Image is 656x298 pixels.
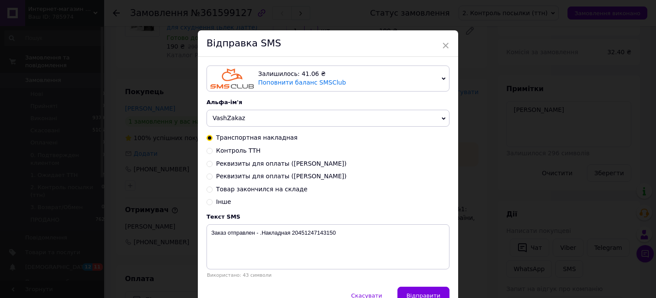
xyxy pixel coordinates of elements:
[216,147,261,154] span: Контроль ТТН
[216,198,231,205] span: Інше
[207,99,242,105] span: Альфа-ім'я
[216,134,298,141] span: Транспортная накладная
[442,38,449,53] span: ×
[216,173,347,180] span: Реквизиты для оплаты ([PERSON_NAME])
[207,272,449,278] div: Використано: 43 символи
[207,213,449,220] div: Текст SMS
[198,30,458,57] div: Відправка SMS
[258,79,346,86] a: Поповнити баланс SMSClub
[213,115,245,121] span: VashZakaz
[207,224,449,269] textarea: Заказ отправлен - .Накладная 20451247143150
[216,186,308,193] span: Товар закончился на складе
[216,160,347,167] span: Реквизиты для оплаты ([PERSON_NAME])
[258,70,438,79] div: Залишилось: 41.06 ₴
